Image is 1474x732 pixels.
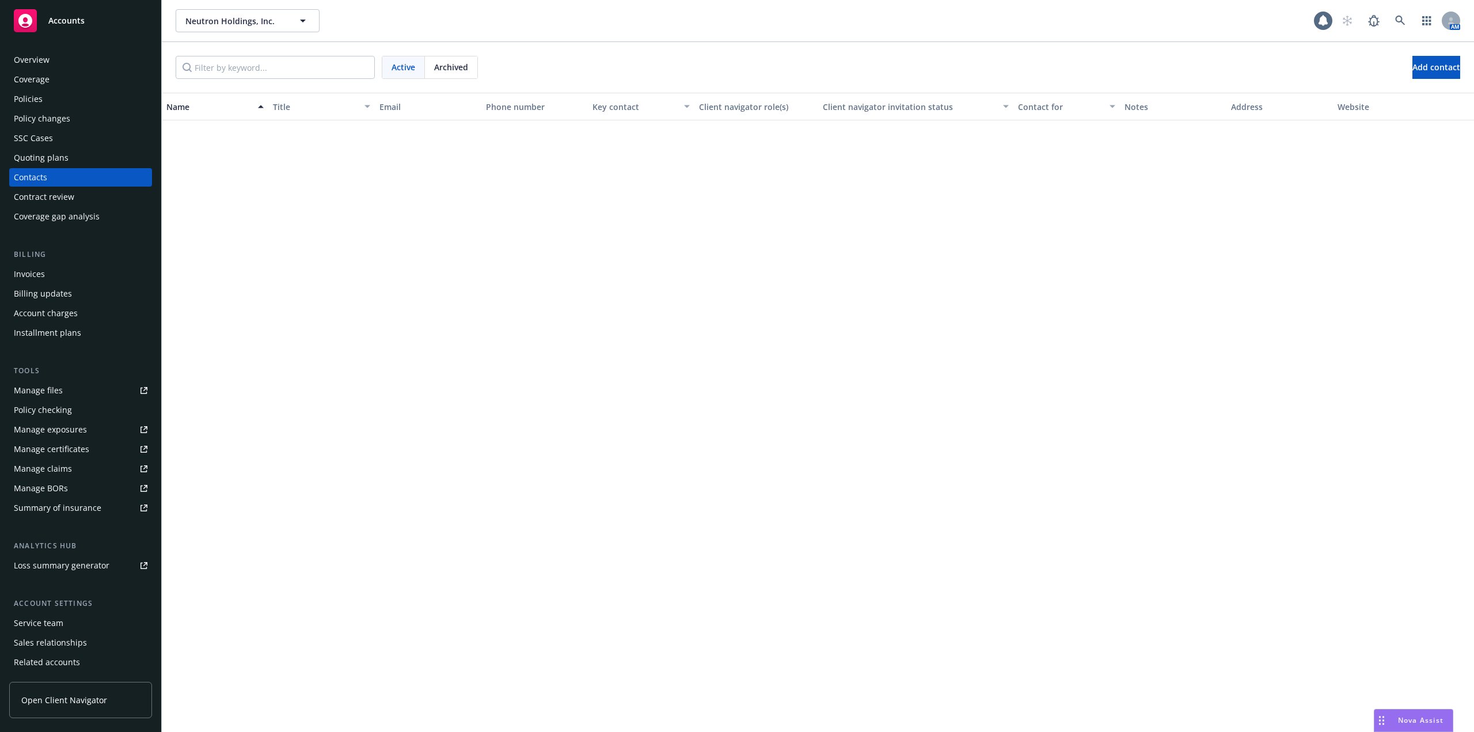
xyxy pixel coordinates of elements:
[14,129,53,147] div: SSC Cases
[1412,56,1460,79] button: Add contact
[392,61,415,73] span: Active
[9,440,152,458] a: Manage certificates
[9,614,152,632] a: Service team
[14,51,50,69] div: Overview
[9,168,152,187] a: Contacts
[14,479,68,498] div: Manage BORs
[14,188,74,206] div: Contract review
[1013,93,1120,120] button: Contact for
[1362,9,1385,32] a: Report a Bug
[48,16,85,25] span: Accounts
[9,460,152,478] a: Manage claims
[9,381,152,400] a: Manage files
[14,653,80,672] div: Related accounts
[14,109,70,128] div: Policy changes
[14,634,87,652] div: Sales relationships
[9,401,152,419] a: Policy checking
[9,70,152,89] a: Coverage
[9,634,152,652] a: Sales relationships
[9,499,152,517] a: Summary of insurance
[1333,93,1439,120] button: Website
[9,420,152,439] a: Manage exposures
[1412,62,1460,73] span: Add contact
[818,93,1013,120] button: Client navigator invitation status
[9,188,152,206] a: Contract review
[694,93,819,120] button: Client navigator role(s)
[375,93,481,120] button: Email
[588,93,694,120] button: Key contact
[9,51,152,69] a: Overview
[9,285,152,303] a: Billing updates
[379,101,477,113] div: Email
[14,401,72,419] div: Policy checking
[9,5,152,37] a: Accounts
[14,285,72,303] div: Billing updates
[481,93,588,120] button: Phone number
[14,614,63,632] div: Service team
[14,499,101,517] div: Summary of insurance
[9,304,152,323] a: Account charges
[162,93,268,120] button: Name
[14,265,45,283] div: Invoices
[9,265,152,283] a: Invoices
[486,101,583,113] div: Phone number
[14,460,72,478] div: Manage claims
[185,15,285,27] span: Neutron Holdings, Inc.
[9,109,152,128] a: Policy changes
[1415,9,1438,32] a: Switch app
[1120,93,1226,120] button: Notes
[14,90,43,108] div: Policies
[9,365,152,377] div: Tools
[1018,101,1103,113] div: Contact for
[14,324,81,342] div: Installment plans
[14,381,63,400] div: Manage files
[14,70,50,89] div: Coverage
[9,207,152,226] a: Coverage gap analysis
[1374,709,1453,732] button: Nova Assist
[1398,715,1443,725] span: Nova Assist
[14,149,69,167] div: Quoting plans
[9,324,152,342] a: Installment plans
[1125,101,1222,113] div: Notes
[273,101,358,113] div: Title
[1338,101,1435,113] div: Website
[166,101,251,113] div: Name
[176,9,320,32] button: Neutron Holdings, Inc.
[1374,710,1389,731] div: Drag to move
[1336,9,1359,32] a: Start snowing
[9,653,152,672] a: Related accounts
[699,101,814,113] div: Client navigator role(s)
[268,93,375,120] button: Title
[9,556,152,575] a: Loss summary generator
[592,101,677,113] div: Key contact
[1226,93,1333,120] button: Address
[14,207,100,226] div: Coverage gap analysis
[1389,9,1412,32] a: Search
[434,61,468,73] span: Archived
[21,694,107,706] span: Open Client Navigator
[9,90,152,108] a: Policies
[14,556,109,575] div: Loss summary generator
[9,149,152,167] a: Quoting plans
[9,540,152,552] div: Analytics hub
[14,168,47,187] div: Contacts
[9,129,152,147] a: SSC Cases
[9,598,152,609] div: Account settings
[823,101,996,113] div: Client navigator invitation status
[14,420,87,439] div: Manage exposures
[9,249,152,260] div: Billing
[9,479,152,498] a: Manage BORs
[176,56,375,79] input: Filter by keyword...
[1231,101,1328,113] div: Address
[14,440,89,458] div: Manage certificates
[14,304,78,323] div: Account charges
